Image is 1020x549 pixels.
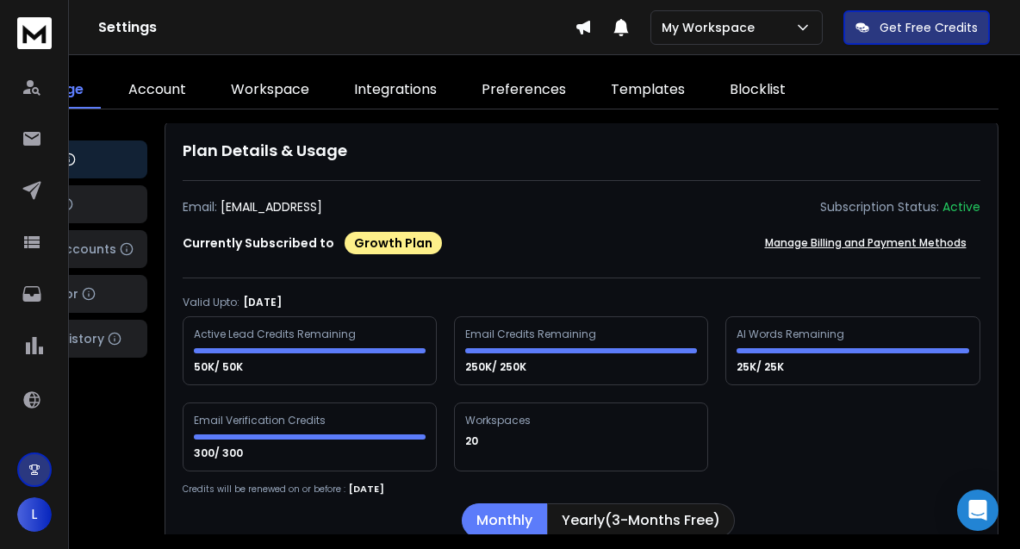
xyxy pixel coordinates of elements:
[843,10,990,45] button: Get Free Credits
[942,198,980,215] div: Active
[183,139,980,163] h1: Plan Details & Usage
[194,414,328,427] div: Email Verification Credits
[243,296,282,309] p: [DATE]
[194,360,246,374] p: 50K/ 50K
[221,198,322,215] p: [EMAIL_ADDRESS]
[662,19,762,36] p: My Workspace
[464,72,583,109] a: Preferences
[737,360,787,374] p: 25K/ 25K
[465,328,599,341] div: Email Credits Remaining
[751,226,980,260] button: Manage Billing and Payment Methods
[712,72,803,109] a: Blocklist
[594,72,702,109] a: Templates
[17,497,52,532] button: L
[465,414,533,427] div: Workspaces
[465,360,529,374] p: 250K/ 250K
[214,72,327,109] a: Workspace
[880,19,978,36] p: Get Free Credits
[547,503,735,538] button: Yearly(3-Months Free)
[957,490,998,531] div: Open Intercom Messenger
[465,434,481,448] p: 20
[337,72,454,109] a: Integrations
[183,296,239,309] p: Valid Upto:
[98,17,575,38] h1: Settings
[183,483,345,496] p: Credits will be renewed on or before :
[349,482,384,496] p: [DATE]
[183,234,334,252] p: Currently Subscribed to
[17,17,52,49] img: logo
[765,236,967,250] p: Manage Billing and Payment Methods
[462,503,547,538] button: Monthly
[345,232,442,254] div: Growth Plan
[820,198,939,215] p: Subscription Status:
[194,446,246,460] p: 300/ 300
[194,328,358,341] div: Active Lead Credits Remaining
[737,328,847,341] div: AI Words Remaining
[183,198,217,215] p: Email:
[111,72,203,109] a: Account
